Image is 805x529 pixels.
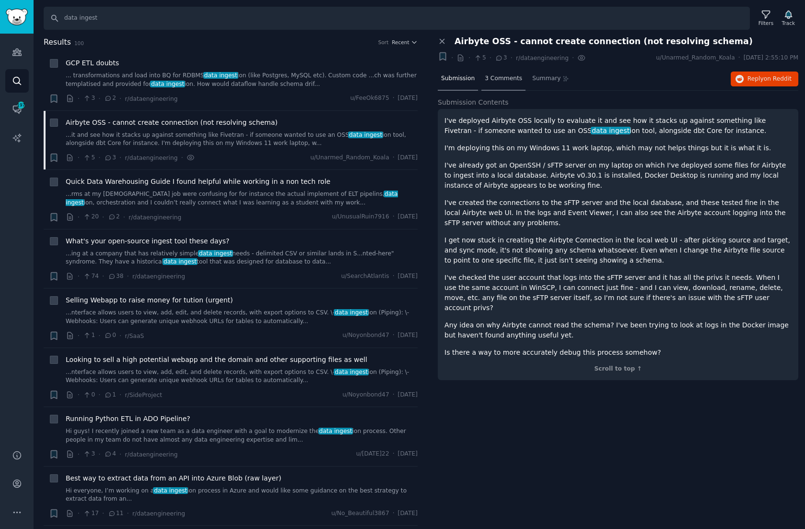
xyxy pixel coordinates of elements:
span: · [738,54,740,62]
span: · [181,153,183,163]
button: Track [779,8,798,28]
a: GCP ETL doubts [66,58,119,68]
span: data ingest [153,487,188,494]
span: Airbyte OSS - cannot create connection (not resolving schema) [455,36,753,47]
span: 3 Comments [485,74,522,83]
p: I get now stuck in creating the Airbyte Connection in the local web UI - after picking source and... [444,235,792,265]
span: Summary [532,74,560,83]
div: Sort [378,39,389,46]
span: · [119,153,121,163]
span: u/Unarmed_Random_Koala [310,154,389,162]
div: Filters [758,20,773,26]
span: [DATE] [398,391,418,399]
span: [DATE] [398,94,418,103]
span: u/[DATE]22 [356,450,389,458]
span: r/SaaS [125,333,144,339]
span: · [572,53,574,63]
a: Selling Webapp to raise money for tution (urgent) [66,295,233,305]
a: ...nterface allows users to view, add, edit, and delete records, with export options to CSV. \-da... [66,368,418,385]
a: Best way to extract data from an API into Azure Blob (raw layer) [66,473,281,483]
span: [DATE] [398,154,418,162]
span: Submission [441,74,475,83]
a: What's your open-source ingest tool these days? [66,236,230,246]
span: data ingest [66,191,398,206]
span: · [102,508,104,518]
span: data ingest [334,309,369,316]
span: r/dataengineering [125,155,177,161]
span: · [393,509,395,518]
span: · [393,331,395,340]
span: u/Noyonbond47 [342,331,389,340]
span: · [78,153,80,163]
span: · [78,212,80,222]
a: ...rms at my [DEMOGRAPHIC_DATA] job were confusing for for instance the actual implement of ELT p... [66,190,418,207]
span: · [510,53,512,63]
span: 38 [108,272,124,281]
span: · [119,94,121,104]
span: r/dataengineering [125,451,177,458]
a: Quick Data Warehousing Guide I found helpful while working in a non tech role [66,177,330,187]
span: u/FeeOk6875 [350,94,389,103]
a: 197 [5,97,29,121]
p: I've already got an OpenSSH / sFTP server on my laptop on which I've deployed some files for Airb... [444,160,792,191]
span: 197 [17,102,25,108]
span: 5 [83,154,95,162]
span: 4 [104,450,116,458]
span: 3 [83,450,95,458]
a: ...nterface allows users to view, add, edit, and delete records, with export options to CSV. \-da... [66,309,418,325]
span: · [119,390,121,400]
p: I've checked the user account that logs into the sFTP server and it has all the privs it needs. W... [444,273,792,313]
p: I've created the connections to the sFTP server and the local database, and these tested fine in ... [444,198,792,228]
span: · [102,271,104,281]
span: data ingest [203,72,238,79]
span: · [78,508,80,518]
span: 2 [104,94,116,103]
p: Any idea on why Airbyte cannot read the schema? I've been trying to look at logs in the Docker im... [444,320,792,340]
span: · [102,212,104,222]
span: data ingest [348,132,383,138]
span: 5 [474,54,486,62]
span: on Reddit [764,75,792,82]
span: r/dataengineering [132,273,185,280]
span: · [78,331,80,341]
div: Scroll to top ↑ [444,365,792,373]
span: · [393,154,395,162]
span: Running Python ETL in ADO Pipeline? [66,414,190,424]
span: data ingest [198,250,233,257]
span: · [393,391,395,399]
a: ...it and see how it stacks up against something like Fivetran - if someone wanted to use an OSSd... [66,131,418,148]
a: Replyon Reddit [731,72,798,87]
span: · [78,94,80,104]
span: 17 [83,509,99,518]
span: data ingest [318,428,353,434]
span: · [98,94,100,104]
span: data ingest [150,81,185,87]
span: 1 [83,331,95,340]
span: 11 [108,509,124,518]
span: [DATE] 2:55:10 PM [744,54,798,62]
span: Recent [392,39,409,46]
span: · [127,271,129,281]
span: · [119,449,121,459]
span: u/SearchAtlantis [341,272,389,281]
span: · [393,272,395,281]
p: I'm deploying this on my Windows 11 work laptop, which may not helps things but it is what it is. [444,143,792,153]
span: · [468,53,470,63]
span: u/No_Beautiful3867 [331,509,389,518]
span: · [393,213,395,221]
span: Submission Contents [438,97,509,108]
span: · [98,153,100,163]
span: 20 [83,213,99,221]
span: [DATE] [398,450,418,458]
span: [DATE] [398,331,418,340]
span: 74 [83,272,99,281]
span: · [393,450,395,458]
a: Airbyte OSS - cannot create connection (not resolving schema) [66,118,278,128]
span: u/Noyonbond47 [342,391,389,399]
a: Looking to sell a high potential webapp and the domain and other supporting files as well [66,355,367,365]
a: Hi everyone, I’m working on adata ingestion process in Azure and would like some guidance on the ... [66,487,418,504]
